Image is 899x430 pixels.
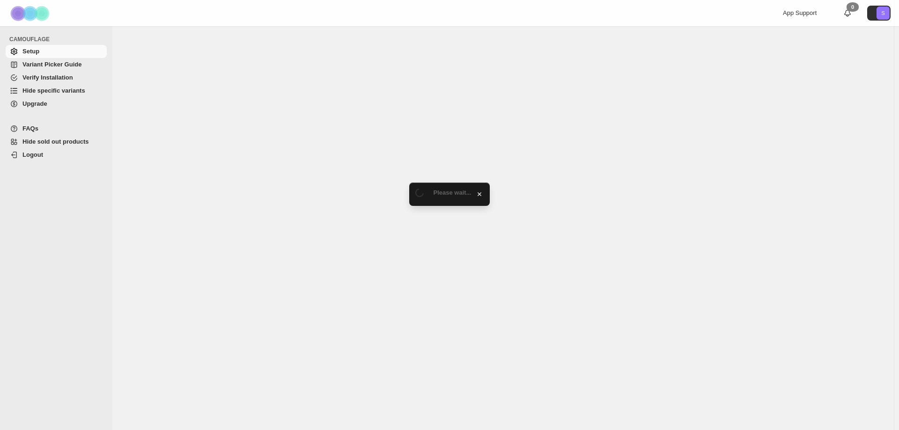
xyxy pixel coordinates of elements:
span: FAQs [22,125,38,132]
span: Avatar with initials S [877,7,890,20]
div: 0 [847,2,859,12]
button: Avatar with initials S [867,6,891,21]
span: Hide sold out products [22,138,89,145]
img: Camouflage [7,0,54,26]
a: Variant Picker Guide [6,58,107,71]
span: Verify Installation [22,74,73,81]
span: App Support [783,9,817,16]
a: Verify Installation [6,71,107,84]
a: Logout [6,148,107,161]
text: S [881,10,884,16]
span: Please wait... [434,189,472,196]
span: Variant Picker Guide [22,61,81,68]
a: Hide sold out products [6,135,107,148]
a: Upgrade [6,97,107,110]
span: Upgrade [22,100,47,107]
span: Logout [22,151,43,158]
a: Setup [6,45,107,58]
a: 0 [843,8,852,18]
span: CAMOUFLAGE [9,36,108,43]
a: FAQs [6,122,107,135]
span: Setup [22,48,39,55]
a: Hide specific variants [6,84,107,97]
span: Hide specific variants [22,87,85,94]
